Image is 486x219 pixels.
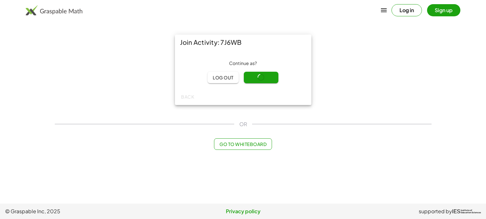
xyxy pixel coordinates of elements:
[180,60,306,67] div: Continue as ?
[164,207,322,215] a: Privacy policy
[452,208,460,215] span: IES
[427,4,460,16] button: Sign up
[219,141,267,147] span: Go to Whiteboard
[461,209,481,214] span: Institute of Education Sciences
[175,35,311,50] div: Join Activity: 7J6WB
[208,72,239,83] button: Log out
[213,75,234,80] span: Log out
[214,138,272,150] button: Go to Whiteboard
[419,207,452,215] span: supported by
[452,207,481,215] a: IESInstitute ofEducation Sciences
[5,207,164,215] span: © Graspable Inc, 2025
[391,4,422,16] button: Log in
[239,120,247,128] span: OR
